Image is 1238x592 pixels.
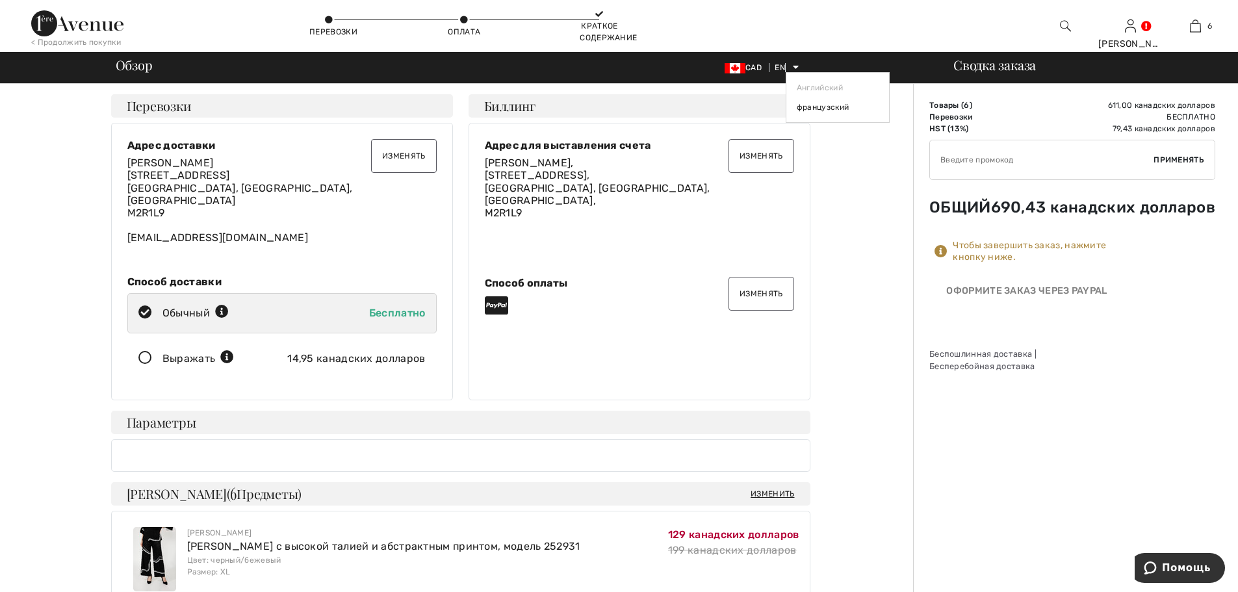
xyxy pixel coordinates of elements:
a: Войти [1125,19,1136,32]
font: Чтобы завершить заказ, нажмите кнопку ниже. [953,240,1106,263]
font: [GEOGRAPHIC_DATA], [GEOGRAPHIC_DATA], [GEOGRAPHIC_DATA], [485,182,710,207]
font: ) [970,101,972,110]
font: Цвет: черный/бежевый [187,556,281,565]
font: Параметры [127,413,196,431]
font: Размер: XL [187,567,231,576]
font: [GEOGRAPHIC_DATA], [GEOGRAPHIC_DATA], [GEOGRAPHIC_DATA] [127,182,353,207]
button: Изменять [729,277,793,311]
a: [PERSON_NAME] с высокой талией и абстрактным принтом, модель 252931 [187,540,580,552]
font: Беспошлинная доставка | Бесперебойная доставка [929,349,1037,371]
font: Краткое содержание [580,21,637,42]
font: ( [227,485,231,502]
font: Обзор [116,56,153,73]
font: [STREET_ADDRESS], [485,169,590,181]
button: Изменять [371,139,436,173]
font: M2R1L9 [127,207,165,219]
font: Бесплатно [1167,112,1215,122]
font: [PERSON_NAME] [1098,38,1174,49]
font: Изменять [740,151,782,161]
font: M2R1L9 [485,207,522,219]
font: Перевозки [309,27,357,36]
img: поиск на сайте [1060,18,1071,34]
img: Моя сумка [1190,18,1201,34]
font: Оформите заказ через PayPal [946,285,1107,296]
font: Адрес для выставления счета [485,139,651,151]
font: < Продолжить покупки [31,38,121,47]
font: [STREET_ADDRESS] [127,169,230,181]
font: 6 [230,481,237,504]
font: [PERSON_NAME] [127,157,214,169]
font: Применять [1154,155,1204,164]
img: 1-й проспект [31,10,123,36]
font: Адрес доставки [127,139,216,151]
font: HST (13%) [929,124,969,133]
font: Изменить [751,489,794,498]
font: 6 [1207,21,1212,31]
button: Изменять [729,139,793,173]
font: 611,00 канадских долларов [1108,101,1216,110]
iframe: Открывает виджет, где вы можете найти дополнительную информацию [1135,553,1225,586]
font: Товары ( [929,101,964,110]
font: [PERSON_NAME], [485,157,574,169]
font: Обычный [162,307,210,319]
a: 6 [1163,18,1227,34]
input: Промо-код [930,140,1154,179]
font: 79,43 канадских долларов [1113,124,1215,133]
font: CAD [745,63,762,72]
font: 14,95 канадских долларов [287,352,425,365]
a: французский [797,97,879,117]
font: [EMAIL_ADDRESS][DOMAIN_NAME] [127,231,308,244]
font: Изменять [382,151,425,161]
font: 690,43 канадских долларов [991,198,1216,216]
font: Перевозки [127,97,192,114]
font: Способ оплаты [485,277,568,289]
font: 129 канадских долларов [668,528,799,541]
font: Сводка заказа [953,56,1036,73]
img: Моя информация [1125,18,1136,34]
img: Канадский доллар [725,63,745,73]
font: Оплата [448,27,480,36]
font: Общий [929,198,991,216]
font: [PERSON_NAME] [187,528,252,537]
font: Изменять [740,289,782,298]
font: Способ доставки [127,276,222,288]
font: Биллинг [484,97,535,114]
font: Выражать [162,352,215,365]
font: Английский [797,83,843,92]
img: Брюки с высокой талией и абстрактным принтом, модель 252931 [133,527,176,591]
font: [PERSON_NAME] [127,485,227,502]
font: EN [775,63,785,72]
iframe: PayPal-paypal [929,303,1124,333]
font: Бесплатно [369,307,426,319]
font: французский [797,103,849,112]
font: Предметы) [237,485,302,502]
font: Перевозки [929,112,973,122]
font: 6 [964,101,969,110]
font: 199 канадских долларов [668,544,797,556]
